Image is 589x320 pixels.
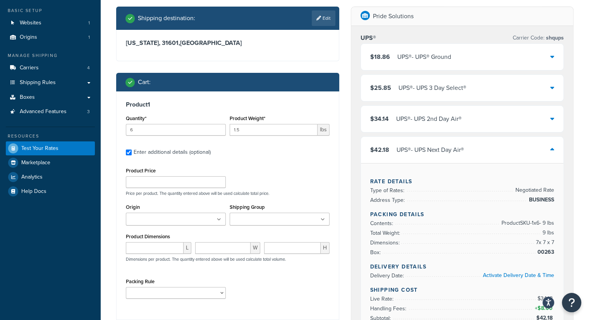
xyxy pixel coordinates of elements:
[370,52,390,61] span: $18.86
[370,145,389,154] span: $42.18
[88,34,90,41] span: 1
[251,242,260,254] span: W
[20,108,67,115] span: Advanced Features
[134,147,211,158] div: Enter additional details (optional)
[6,61,95,75] a: Carriers4
[126,234,170,239] label: Product Dimensions
[398,83,466,93] div: UPS® - UPS 3 Day Select®
[397,145,464,155] div: UPS® - UPS Next Day Air®
[6,141,95,155] a: Test Your Rates
[536,248,554,257] span: 00263
[124,256,286,262] p: Dimensions per product. The quantity entered above will be used calculate total volume.
[312,10,335,26] a: Edit
[230,124,318,136] input: 0.00
[87,65,90,71] span: 4
[230,115,265,121] label: Product Weight*
[126,39,330,47] h3: [US_STATE], 31601 , [GEOGRAPHIC_DATA]
[6,105,95,119] a: Advanced Features3
[126,204,140,210] label: Origin
[370,295,395,303] span: Live Rate:
[21,188,46,195] span: Help Docs
[370,210,555,218] h4: Packing Details
[370,229,402,237] span: Total Weight:
[318,124,330,136] span: lbs
[6,105,95,119] li: Advanced Features
[6,156,95,170] a: Marketplace
[20,79,56,86] span: Shipping Rules
[6,30,95,45] a: Origins1
[6,184,95,198] a: Help Docs
[373,11,414,22] p: Pride Solutions
[500,218,554,228] span: Product SKU-1 x 6 - 9 lbs
[370,114,389,123] span: $34.14
[6,52,95,59] div: Manage Shipping
[483,271,554,279] a: Activate Delivery Date & Time
[138,15,195,22] h2: Shipping destination :
[370,263,555,271] h4: Delivery Details
[544,34,564,42] span: shqups
[6,133,95,139] div: Resources
[370,83,391,92] span: $25.85
[6,30,95,45] li: Origins
[533,304,554,313] span: +
[6,170,95,184] a: Analytics
[6,7,95,14] div: Basic Setup
[513,33,564,43] p: Carrier Code:
[21,160,50,166] span: Marketplace
[138,79,151,86] h2: Cart :
[126,115,146,121] label: Quantity*
[370,286,555,294] h4: Shipping Cost
[21,145,58,152] span: Test Your Rates
[124,191,331,196] p: Price per product. The quantity entered above will be used calculate total price.
[370,239,402,247] span: Dimensions:
[21,174,43,181] span: Analytics
[126,279,155,284] label: Packing Rule
[370,248,383,256] span: Box:
[361,34,376,42] h3: UPS®
[370,219,395,227] span: Contents:
[126,168,156,174] label: Product Price
[370,186,406,194] span: Type of Rates:
[537,294,554,303] span: $34.18
[6,61,95,75] li: Carriers
[126,101,330,108] h3: Product 1
[20,34,37,41] span: Origins
[513,186,554,195] span: Negotiated Rate
[527,195,554,205] span: BUSINESS
[534,238,554,247] span: 7 x 7 x 7
[230,204,265,210] label: Shipping Group
[6,16,95,30] li: Websites
[562,293,581,312] button: Open Resource Center
[370,177,555,186] h4: Rate Details
[397,52,451,62] div: UPS® - UPS® Ground
[541,228,554,237] span: 9 lbs
[126,124,226,136] input: 0.0
[88,20,90,26] span: 1
[370,305,408,313] span: Handling Fees:
[6,76,95,90] a: Shipping Rules
[20,20,41,26] span: Websites
[370,196,407,204] span: Address Type:
[321,242,330,254] span: H
[537,304,554,312] span: $8.00
[20,65,39,71] span: Carriers
[370,272,406,280] span: Delivery Date:
[6,16,95,30] a: Websites1
[184,242,191,254] span: L
[87,108,90,115] span: 3
[126,150,132,155] input: Enter additional details (optional)
[6,90,95,105] a: Boxes
[20,94,35,101] span: Boxes
[396,114,462,124] div: UPS® - UPS 2nd Day Air®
